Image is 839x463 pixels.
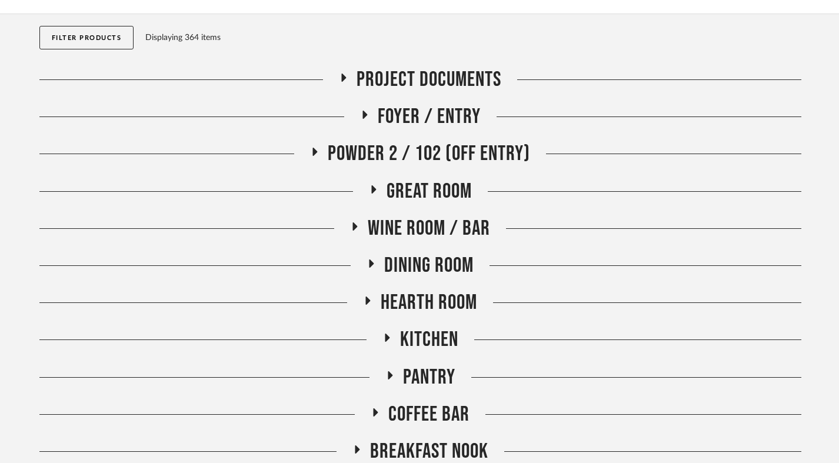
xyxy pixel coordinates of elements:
span: Kitchen [400,327,458,352]
span: Foyer / Entry [378,104,481,129]
span: Great Room [387,179,472,204]
span: Hearth Room [381,290,477,315]
span: Project Documents [357,67,501,92]
span: Wine Room / Bar [368,216,490,241]
div: Displaying 364 items [145,31,795,44]
span: Powder 2 / 102 (Off Entry) [328,141,530,166]
button: Filter Products [39,26,134,49]
span: Pantry [403,365,455,390]
span: Coffee Bar [388,402,470,427]
span: Dining Room [384,253,474,278]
